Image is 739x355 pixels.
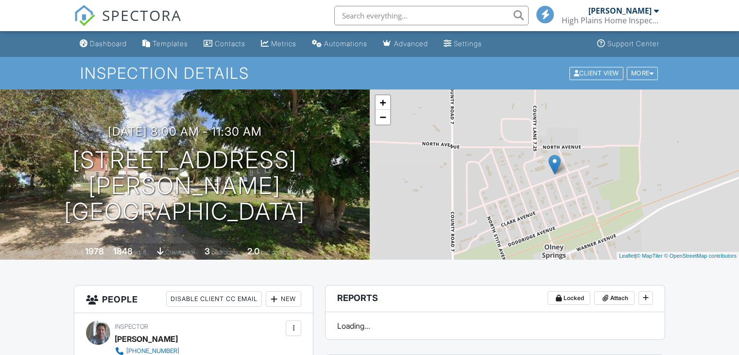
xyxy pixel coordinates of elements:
span: crawlspace [165,248,195,256]
a: Client View [568,69,626,76]
div: Client View [569,67,623,80]
div: | [617,252,739,260]
div: Metrics [271,39,296,48]
a: Dashboard [76,35,131,53]
span: bedrooms [211,248,238,256]
h3: [DATE] 8:00 am - 11:30 am [108,125,262,138]
span: Inspector [115,323,148,330]
div: Settings [454,39,482,48]
a: Metrics [257,35,300,53]
div: [PERSON_NAME] [588,6,652,16]
div: Advanced [394,39,428,48]
input: Search everything... [334,6,529,25]
h1: Inspection Details [80,65,659,82]
div: Support Center [607,39,659,48]
a: SPECTORA [74,13,182,34]
span: sq. ft. [134,248,148,256]
div: Templates [153,39,188,48]
a: Templates [138,35,192,53]
div: 3 [205,246,210,256]
div: Disable Client CC Email [166,291,262,307]
div: [PERSON_NAME] [115,332,178,346]
a: Settings [440,35,486,53]
span: SPECTORA [102,5,182,25]
div: Contacts [215,39,245,48]
a: Contacts [200,35,249,53]
a: Zoom in [376,95,390,110]
span: Built [73,248,84,256]
h1: [STREET_ADDRESS][PERSON_NAME] [GEOGRAPHIC_DATA] [16,147,354,224]
div: New [266,291,301,307]
a: © OpenStreetMap contributors [664,253,737,259]
div: [PHONE_NUMBER] [126,347,179,355]
div: High Plains Home Inspections, LLC [562,16,659,25]
div: 2.0 [247,246,259,256]
img: The Best Home Inspection Software - Spectora [74,5,95,26]
div: More [627,67,658,80]
div: 1848 [113,246,133,256]
h3: People [74,285,313,313]
div: 1978 [85,246,104,256]
div: Automations [324,39,367,48]
a: Automations (Basic) [308,35,371,53]
a: Support Center [593,35,663,53]
a: Zoom out [376,110,390,124]
a: Advanced [379,35,432,53]
a: © MapTiler [636,253,663,259]
a: Leaflet [619,253,635,259]
div: Dashboard [90,39,127,48]
span: bathrooms [261,248,289,256]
